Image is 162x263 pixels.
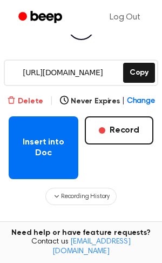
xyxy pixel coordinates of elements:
[7,96,43,107] button: Delete
[11,7,72,28] a: Beep
[50,95,53,108] span: |
[52,238,131,255] a: [EMAIL_ADDRESS][DOMAIN_NAME]
[60,96,155,107] button: Never Expires|Change
[123,63,155,83] button: Copy
[127,96,155,107] span: Change
[122,96,125,107] span: |
[85,116,153,144] button: Record
[9,116,78,179] button: Insert into Doc
[61,192,110,201] span: Recording History
[6,238,156,257] span: Contact us
[99,4,151,30] a: Log Out
[45,188,117,205] button: Recording History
